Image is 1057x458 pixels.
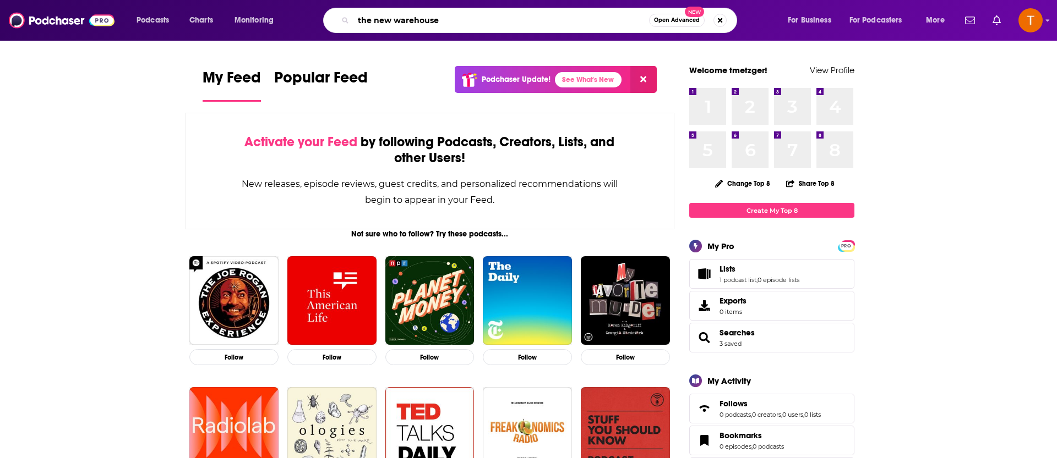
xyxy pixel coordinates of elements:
[786,173,835,194] button: Share Top 8
[189,256,279,345] img: The Joe Rogan Experience
[385,256,475,345] img: Planet Money
[287,256,377,345] img: This American Life
[693,266,715,282] a: Lists
[137,13,169,28] span: Podcasts
[685,7,705,17] span: New
[780,12,845,29] button: open menu
[129,12,183,29] button: open menu
[287,349,377,365] button: Follow
[803,411,804,418] span: ,
[840,241,853,250] a: PRO
[804,411,821,418] a: 0 lists
[693,298,715,313] span: Exports
[689,323,854,352] span: Searches
[720,296,747,306] span: Exports
[720,443,751,450] a: 0 episodes
[189,13,213,28] span: Charts
[926,13,945,28] span: More
[189,349,279,365] button: Follow
[483,256,572,345] img: The Daily
[693,401,715,416] a: Follows
[988,11,1005,30] a: Show notifications dropdown
[274,68,368,102] a: Popular Feed
[689,203,854,218] a: Create My Top 8
[203,68,261,102] a: My Feed
[689,65,767,75] a: Welcome tmetzger!
[782,411,803,418] a: 0 users
[9,10,115,31] img: Podchaser - Follow, Share and Rate Podcasts
[849,13,902,28] span: For Podcasters
[693,433,715,448] a: Bookmarks
[353,12,649,29] input: Search podcasts, credits, & more...
[241,176,619,208] div: New releases, episode reviews, guest credits, and personalized recommendations will begin to appe...
[781,411,782,418] span: ,
[720,276,756,284] a: 1 podcast list
[1018,8,1043,32] button: Show profile menu
[581,349,670,365] button: Follow
[385,349,475,365] button: Follow
[1018,8,1043,32] img: User Profile
[689,426,854,455] span: Bookmarks
[751,411,752,418] span: ,
[1018,8,1043,32] span: Logged in as tmetzger
[720,328,755,338] a: Searches
[649,14,705,27] button: Open AdvancedNew
[182,12,220,29] a: Charts
[274,68,368,93] span: Popular Feed
[720,399,821,409] a: Follows
[654,18,700,23] span: Open Advanced
[753,443,784,450] a: 0 podcasts
[720,308,747,316] span: 0 items
[689,291,854,321] a: Exports
[756,276,758,284] span: ,
[758,276,799,284] a: 0 episode lists
[185,229,674,239] div: Not sure who to follow? Try these podcasts...
[581,256,670,345] img: My Favorite Murder with Karen Kilgariff and Georgia Hardstark
[203,68,261,93] span: My Feed
[235,13,274,28] span: Monitoring
[810,65,854,75] a: View Profile
[693,330,715,345] a: Searches
[720,264,799,274] a: Lists
[707,241,734,251] div: My Pro
[720,431,784,440] a: Bookmarks
[707,376,751,386] div: My Activity
[788,13,831,28] span: For Business
[961,11,979,30] a: Show notifications dropdown
[241,134,619,166] div: by following Podcasts, Creators, Lists, and other Users!
[720,399,748,409] span: Follows
[334,8,748,33] div: Search podcasts, credits, & more...
[689,394,854,423] span: Follows
[555,72,622,87] a: See What's New
[483,349,572,365] button: Follow
[709,176,777,190] button: Change Top 8
[689,259,854,289] span: Lists
[227,12,288,29] button: open menu
[842,12,918,29] button: open menu
[720,431,762,440] span: Bookmarks
[720,411,751,418] a: 0 podcasts
[752,411,781,418] a: 0 creators
[720,340,742,347] a: 3 saved
[244,134,357,150] span: Activate your Feed
[751,443,753,450] span: ,
[482,75,551,84] p: Podchaser Update!
[918,12,958,29] button: open menu
[720,264,735,274] span: Lists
